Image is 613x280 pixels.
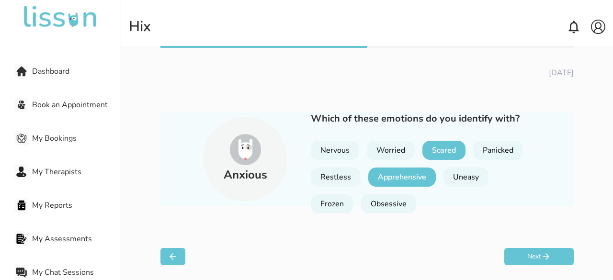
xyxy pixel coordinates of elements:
[16,267,27,278] img: My Chat Sessions
[230,134,261,165] img: image
[473,141,523,160] div: Panicked
[16,200,27,211] img: My Reports
[129,18,151,35] div: Hi x
[160,67,574,78] div: [DATE]
[32,200,121,211] span: My Reports
[367,141,415,160] div: Worried
[32,133,121,144] span: My Bookings
[32,99,121,111] span: Book an Appointment
[422,141,465,160] div: Scared
[311,112,535,125] div: Which of these emotions do you identify with?
[311,194,353,213] div: Frozen
[224,167,267,182] div: Anxious
[311,168,361,187] div: Restless
[22,6,99,29] img: undefined
[16,100,27,110] img: Book an Appointment
[32,267,121,278] span: My Chat Sessions
[32,66,121,77] span: Dashboard
[16,66,27,77] img: Dashboard
[361,194,416,213] div: Obsessive
[591,20,605,34] img: account.svg
[368,168,436,187] div: Apprehensive
[504,248,574,265] button: Next
[16,234,27,244] img: My Assessments
[443,168,488,187] div: Uneasy
[16,133,27,144] img: My Bookings
[16,167,27,177] img: My Therapists
[32,166,121,178] span: My Therapists
[32,233,121,245] span: My Assessments
[311,141,359,160] div: Nervous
